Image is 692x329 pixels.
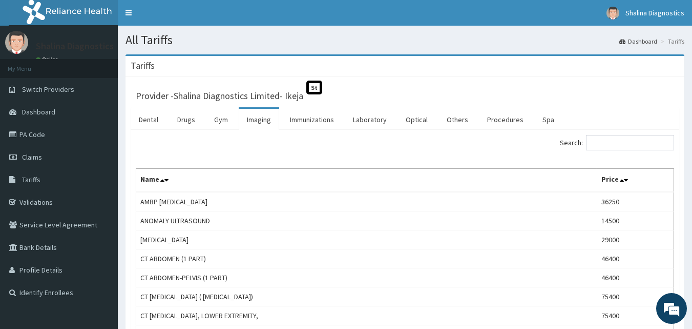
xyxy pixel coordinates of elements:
[619,37,657,46] a: Dashboard
[168,5,193,30] div: Minimize live chat window
[136,287,597,306] td: CT [MEDICAL_DATA] ( [MEDICAL_DATA])
[22,175,40,184] span: Tariffs
[282,109,342,130] a: Immunizations
[136,169,597,192] th: Name
[479,109,532,130] a: Procedures
[438,109,476,130] a: Others
[131,109,166,130] a: Dental
[597,230,674,249] td: 29000
[625,8,684,17] span: Shalina Diagnostics
[125,33,684,47] h1: All Tariffs
[597,169,674,192] th: Price
[5,31,28,54] img: User Image
[59,99,141,203] span: We're online!
[397,109,436,130] a: Optical
[597,287,674,306] td: 75400
[534,109,562,130] a: Spa
[345,109,395,130] a: Laboratory
[239,109,279,130] a: Imaging
[36,42,114,51] p: Shalina Diagnostics
[658,37,684,46] li: Tariffs
[22,85,74,94] span: Switch Providers
[597,249,674,268] td: 46400
[131,61,155,70] h3: Tariffs
[136,268,597,287] td: CT ABDOMEN-PELVIS (1 PART)
[19,51,41,77] img: d_794563401_company_1708531726252_794563401
[136,211,597,230] td: ANOMALY ULTRASOUND
[306,81,322,94] span: St
[36,56,60,63] a: Online
[136,306,597,325] td: CT [MEDICAL_DATA], LOWER EXTREMITY,
[606,7,619,20] img: User Image
[5,220,195,256] textarea: Type your message and hit 'Enter'
[136,192,597,211] td: AMBP [MEDICAL_DATA]
[136,91,303,101] h3: Provider - Shalina Diagnostics Limited- Ikeja
[597,211,674,230] td: 14500
[560,135,674,150] label: Search:
[136,230,597,249] td: [MEDICAL_DATA]
[597,306,674,325] td: 75400
[169,109,203,130] a: Drugs
[597,268,674,287] td: 46400
[53,57,172,71] div: Chat with us now
[22,107,55,117] span: Dashboard
[597,192,674,211] td: 36250
[22,152,42,162] span: Claims
[136,249,597,268] td: CT ABDOMEN (1 PART)
[586,135,674,150] input: Search:
[206,109,236,130] a: Gym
